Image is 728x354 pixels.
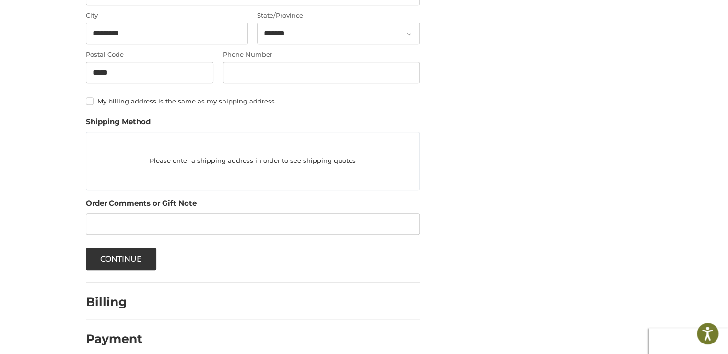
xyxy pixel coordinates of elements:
[86,331,142,346] h2: Payment
[223,50,420,59] label: Phone Number
[86,198,197,213] legend: Order Comments
[110,12,122,24] button: Open LiveChat chat widget
[86,295,142,309] h2: Billing
[86,248,157,270] button: Continue
[257,11,419,21] label: State/Province
[86,151,419,170] p: Please enter a shipping address in order to see shipping quotes
[86,11,248,21] label: City
[86,116,151,132] legend: Shipping Method
[649,328,728,354] iframe: Google Customer Reviews
[86,97,420,105] label: My billing address is the same as my shipping address.
[86,50,214,59] label: Postal Code
[13,14,108,22] p: We're away right now. Please check back later!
